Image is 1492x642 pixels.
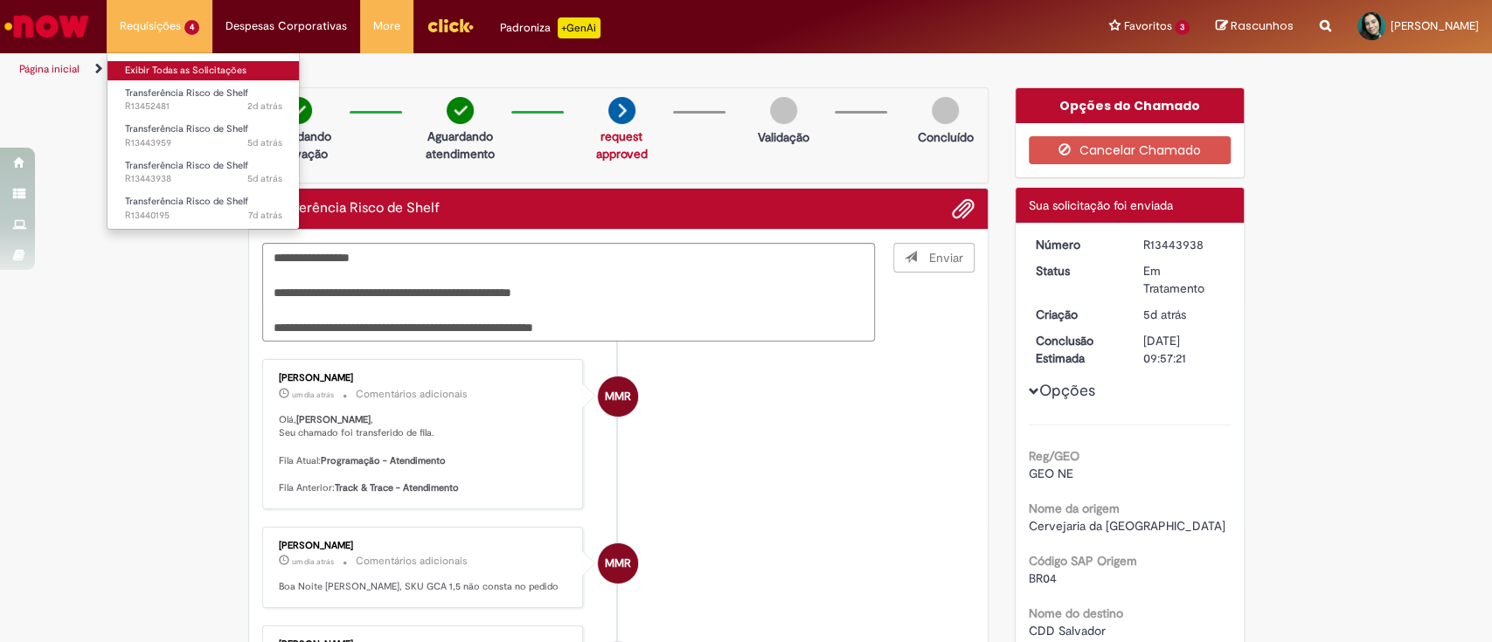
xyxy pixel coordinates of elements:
ul: Trilhas de página [13,53,982,86]
div: Matheus Maia Rocha [598,543,638,583]
span: Rascunhos [1231,17,1294,34]
span: 5d atrás [247,172,282,185]
a: request approved [596,128,648,162]
span: BR04 [1029,570,1057,586]
div: [PERSON_NAME] [279,541,570,551]
div: Padroniza [500,17,600,38]
h2: Transferência Risco de Shelf Histórico de tíquete [262,201,440,217]
div: 25/08/2025 11:57:18 [1143,306,1225,323]
span: R13440195 [125,209,282,223]
b: Nome da origem [1029,500,1120,516]
dt: Conclusão Estimada [1023,332,1130,367]
small: Comentários adicionais [356,387,468,402]
b: Reg/GEO [1029,448,1079,464]
img: click_logo_yellow_360x200.png [427,12,474,38]
p: Concluído [917,128,973,146]
span: Transferência Risco de Shelf [125,122,248,135]
span: MMR [605,376,631,418]
a: Aberto R13443938 : Transferência Risco de Shelf [108,156,300,189]
ul: Requisições [107,52,300,230]
span: 3 [1175,20,1190,35]
a: Rascunhos [1216,18,1294,35]
img: arrow-next.png [608,97,635,124]
span: GEO NE [1029,466,1073,481]
span: R13452481 [125,100,282,114]
dt: Criação [1023,306,1130,323]
a: Aberto R13440195 : Transferência Risco de Shelf [108,192,300,224]
span: Sua solicitação foi enviada [1029,197,1173,213]
time: 25/08/2025 11:57:18 [1143,307,1186,322]
img: img-circle-grey.png [932,97,959,124]
time: 27/08/2025 18:31:58 [292,556,334,567]
div: Opções do Chamado [1016,88,1244,123]
small: Comentários adicionais [356,554,468,569]
span: 4 [184,20,199,35]
time: 27/08/2025 13:38:53 [247,100,282,113]
img: img-circle-grey.png [770,97,797,124]
span: 7d atrás [248,209,282,222]
div: [PERSON_NAME] [279,373,570,383]
span: R13443959 [125,136,282,150]
span: Favoritos [1123,17,1171,35]
p: Olá, , Seu chamado foi transferido de fila. Fila Atual: Fila Anterior: [279,413,570,495]
dt: Número [1023,236,1130,253]
span: um dia atrás [292,390,334,400]
p: Validação [758,128,809,146]
span: More [373,17,400,35]
div: Matheus Maia Rocha [598,376,638,417]
span: 5d atrás [1143,307,1186,322]
a: Página inicial [19,62,80,76]
textarea: Digite sua mensagem aqui... [262,243,876,342]
span: R13443938 [125,172,282,186]
a: Aberto R13443959 : Transferência Risco de Shelf [108,120,300,152]
img: ServiceNow [2,9,92,44]
span: Requisições [120,17,181,35]
span: [PERSON_NAME] [1391,18,1479,33]
dt: Status [1023,262,1130,280]
div: [DATE] 09:57:21 [1143,332,1225,367]
span: CDD Salvador [1029,623,1106,639]
span: Despesas Corporativas [226,17,347,35]
time: 27/08/2025 18:32:04 [292,390,334,400]
button: Cancelar Chamado [1029,136,1231,164]
span: Transferência Risco de Shelf [125,159,248,172]
span: Transferência Risco de Shelf [125,86,248,100]
time: 25/08/2025 11:57:19 [247,172,282,185]
span: 5d atrás [247,136,282,149]
div: R13443938 [1143,236,1225,253]
button: Adicionar anexos [952,197,975,220]
b: Nome do destino [1029,605,1123,621]
b: Código SAP Origem [1029,553,1137,569]
p: Aguardando atendimento [418,128,503,162]
b: Programação - Atendimento [321,454,446,467]
span: 2d atrás [247,100,282,113]
b: [PERSON_NAME] [296,413,371,426]
a: Exibir Todas as Solicitações [108,61,300,80]
span: um dia atrás [292,556,334,567]
img: check-circle-green.png [447,97,474,124]
div: Em Tratamento [1143,262,1225,297]
a: Aberto R13452481 : Transferência Risco de Shelf [108,84,300,116]
b: Track & Trace - Atendimento [335,481,459,494]
time: 25/08/2025 12:00:55 [247,136,282,149]
span: MMR [605,542,631,584]
span: Transferência Risco de Shelf [125,195,248,208]
p: +GenAi [558,17,600,38]
span: Cervejaria da [GEOGRAPHIC_DATA] [1029,518,1225,534]
p: Boa Noite [PERSON_NAME], SKU GCA 1,5 não consta no pedido [279,580,570,594]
